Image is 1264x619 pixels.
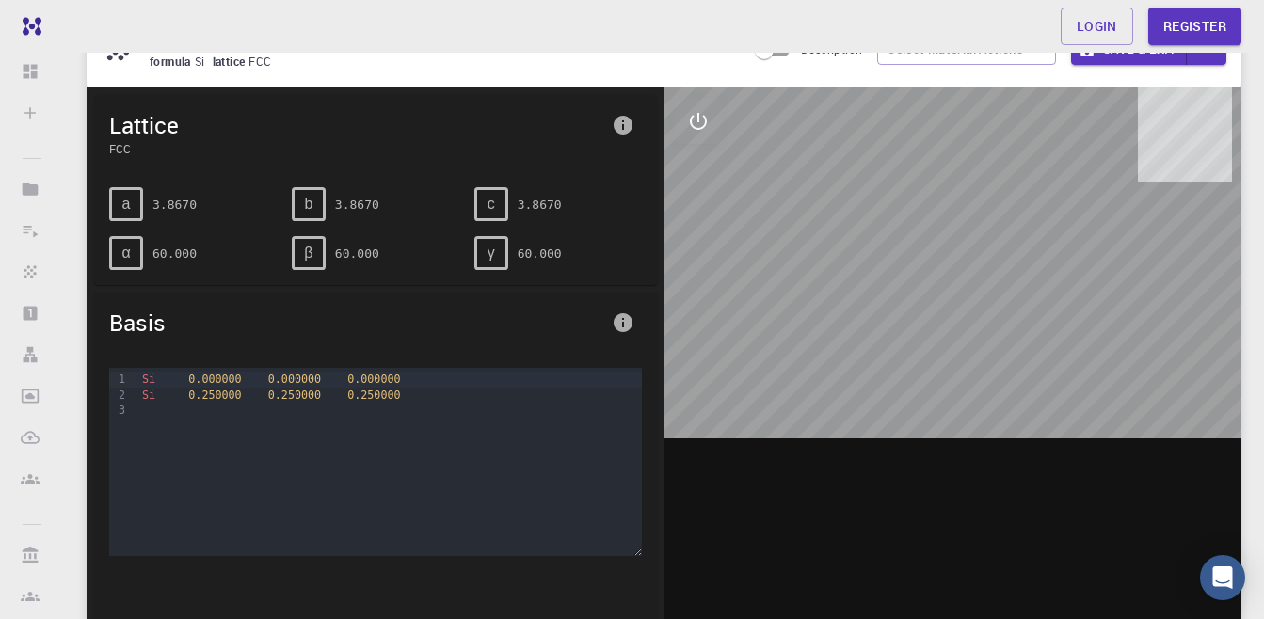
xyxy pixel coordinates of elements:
[150,54,195,69] span: formula
[152,188,197,221] pre: 3.8670
[347,389,400,402] span: 0.250000
[213,54,249,69] span: lattice
[518,188,562,221] pre: 3.8670
[268,389,321,402] span: 0.250000
[304,245,312,262] span: β
[518,237,562,270] pre: 60.000
[268,373,321,386] span: 0.000000
[15,17,41,36] img: logo
[142,373,155,386] span: Si
[488,245,495,262] span: γ
[1200,555,1245,600] div: Open Intercom Messenger
[488,196,495,213] span: c
[335,237,379,270] pre: 60.000
[188,373,241,386] span: 0.000000
[109,110,604,140] span: Lattice
[122,196,131,213] span: a
[188,389,241,402] span: 0.250000
[152,237,197,270] pre: 60.000
[1061,8,1133,45] a: Login
[109,372,128,387] div: 1
[142,389,155,402] span: Si
[347,373,400,386] span: 0.000000
[304,196,312,213] span: b
[195,54,213,69] span: Si
[604,304,642,341] button: info
[335,188,379,221] pre: 3.8670
[109,140,604,157] span: FCC
[109,403,128,418] div: 3
[1148,8,1241,45] a: Register
[109,308,604,338] span: Basis
[604,106,642,144] button: info
[109,388,128,403] div: 2
[248,54,279,69] span: FCC
[121,245,130,262] span: α
[801,41,862,56] span: Description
